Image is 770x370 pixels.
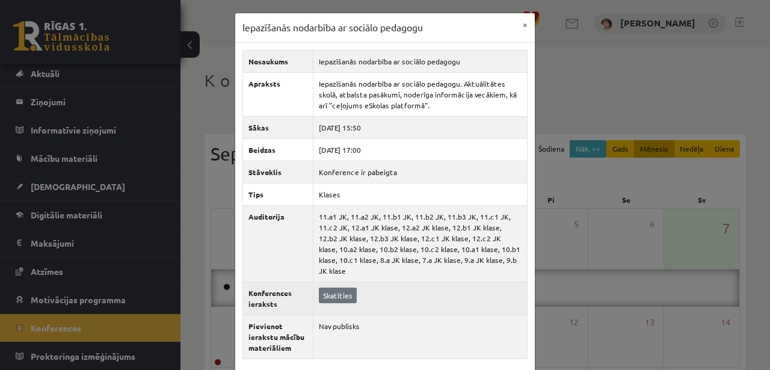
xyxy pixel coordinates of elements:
[243,315,313,359] th: Pievienot ierakstu mācību materiāliem
[313,183,528,205] td: Klases
[243,50,313,72] th: Nosaukums
[313,116,528,138] td: [DATE] 15:50
[243,72,313,116] th: Apraksts
[243,205,313,282] th: Auditorija
[313,138,528,161] td: [DATE] 17:00
[243,183,313,205] th: Tips
[313,315,528,359] td: Nav publisks
[313,50,528,72] td: Iepazīšanās nodarbība ar sociālo pedagogu
[243,116,313,138] th: Sākas
[319,288,357,303] a: Skatīties
[243,161,313,183] th: Stāvoklis
[313,205,528,282] td: 11.a1 JK, 11.a2 JK, 11.b1 JK, 11.b2 JK, 11.b3 JK, 11.c1 JK, 11.c2 JK, 12.a1 JK klase, 12.a2 JK kl...
[313,72,528,116] td: Iepazīšanās nodarbība ar sociālo pedagogu. Aktuālitātes skolā, atbalsta pasākumi, noderīga inform...
[516,13,535,36] button: ×
[242,20,423,35] h3: Iepazīšanās nodarbība ar sociālo pedagogu
[243,282,313,315] th: Konferences ieraksts
[313,161,528,183] td: Konference ir pabeigta
[243,138,313,161] th: Beidzas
